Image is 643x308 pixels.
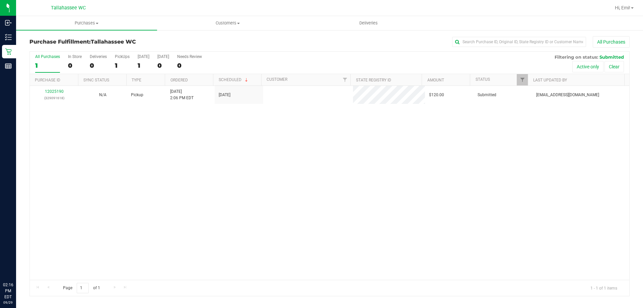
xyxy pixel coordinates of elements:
div: [DATE] [138,54,149,59]
div: [DATE] [157,54,169,59]
div: 0 [157,62,169,69]
span: 1 - 1 of 1 items [585,283,623,293]
span: Customers [157,20,298,26]
span: Submitted [478,92,496,98]
span: Pickup [131,92,143,98]
span: Not Applicable [99,93,106,97]
a: Filter [517,74,528,85]
button: Clear [604,61,624,72]
div: All Purchases [35,54,60,59]
span: Hi, Emi! [615,5,630,10]
button: Active only [572,61,603,72]
div: Needs Review [177,54,202,59]
inline-svg: Retail [5,48,12,55]
iframe: Resource center [7,254,27,274]
a: Type [132,78,141,82]
input: 1 [77,283,89,293]
a: Amount [427,78,444,82]
div: In Store [68,54,82,59]
a: Scheduled [219,77,249,82]
a: 12025190 [45,89,64,94]
inline-svg: Inventory [5,34,12,41]
span: Page of 1 [57,283,105,293]
span: Tallahassee WC [91,39,136,45]
span: Deliveries [350,20,387,26]
span: Tallahassee WC [51,5,86,11]
div: 1 [138,62,149,69]
div: Deliveries [90,54,107,59]
span: [DATE] 2:06 PM EDT [170,88,194,101]
span: $120.00 [429,92,444,98]
p: 09/29 [3,300,13,305]
a: Purchases [16,16,157,30]
a: Sync Status [83,78,109,82]
input: Search Purchase ID, Original ID, State Registry ID or Customer Name... [452,37,586,47]
div: PickUps [115,54,130,59]
button: N/A [99,92,106,98]
div: 1 [35,62,60,69]
a: State Registry ID [356,78,391,82]
p: 02:16 PM EDT [3,282,13,300]
a: Deliveries [298,16,439,30]
div: 0 [68,62,82,69]
a: Filter [339,74,350,85]
button: All Purchases [593,36,630,48]
span: Purchases [16,20,157,26]
h3: Purchase Fulfillment: [29,39,229,45]
inline-svg: Inbound [5,19,12,26]
a: Customer [267,77,287,82]
div: 1 [115,62,130,69]
div: 0 [177,62,202,69]
a: Ordered [170,78,188,82]
div: 0 [90,62,107,69]
a: Customers [157,16,298,30]
inline-svg: Reports [5,63,12,69]
span: Filtering on status: [555,54,598,60]
span: [DATE] [219,92,230,98]
span: Submitted [599,54,624,60]
span: [EMAIL_ADDRESS][DOMAIN_NAME] [536,92,599,98]
a: Purchase ID [35,78,60,82]
a: Last Updated By [533,78,567,82]
a: Status [476,77,490,82]
p: (329091618) [34,95,74,101]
